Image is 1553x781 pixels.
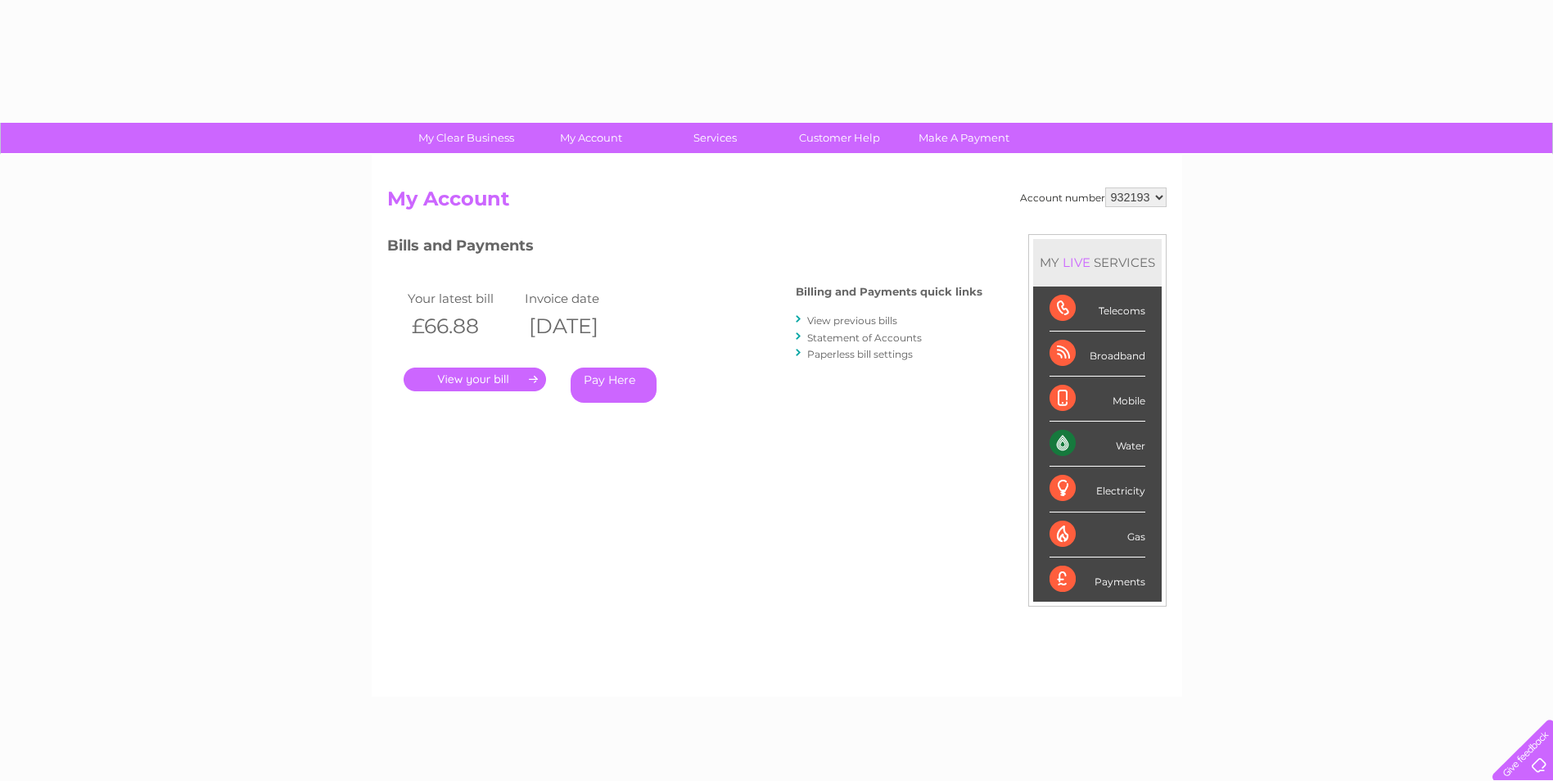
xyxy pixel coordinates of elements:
[648,123,783,153] a: Services
[387,187,1167,219] h2: My Account
[1020,187,1167,207] div: Account number
[523,123,658,153] a: My Account
[1050,467,1145,512] div: Electricity
[1050,377,1145,422] div: Mobile
[1050,558,1145,602] div: Payments
[1050,332,1145,377] div: Broadband
[807,348,913,360] a: Paperless bill settings
[1059,255,1094,270] div: LIVE
[807,314,897,327] a: View previous bills
[1050,422,1145,467] div: Water
[896,123,1032,153] a: Make A Payment
[1033,239,1162,286] div: MY SERVICES
[404,368,546,391] a: .
[404,287,521,309] td: Your latest bill
[404,309,521,343] th: £66.88
[1050,512,1145,558] div: Gas
[807,332,922,344] a: Statement of Accounts
[1050,287,1145,332] div: Telecoms
[521,309,639,343] th: [DATE]
[387,234,982,263] h3: Bills and Payments
[521,287,639,309] td: Invoice date
[571,368,657,403] a: Pay Here
[399,123,534,153] a: My Clear Business
[796,286,982,298] h4: Billing and Payments quick links
[772,123,907,153] a: Customer Help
